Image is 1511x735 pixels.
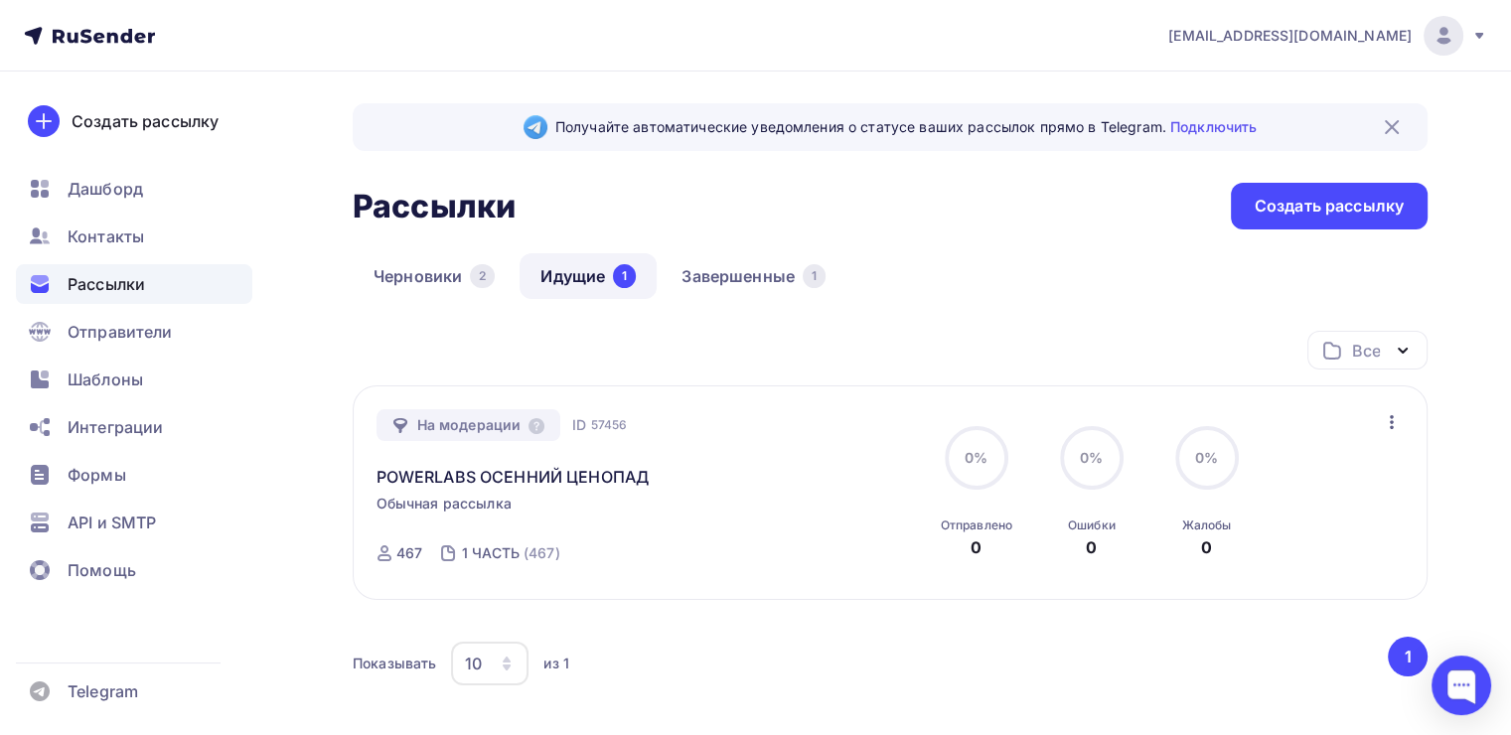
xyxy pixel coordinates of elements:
[68,320,173,344] span: Отправители
[1080,449,1103,466] span: 0%
[462,543,520,563] div: 1 ЧАСТЬ
[1195,449,1218,466] span: 0%
[16,264,252,304] a: Рассылки
[377,409,561,441] div: На модерации
[460,537,562,569] a: 1 ЧАСТЬ (467)
[68,224,144,248] span: Контакты
[543,654,569,673] div: из 1
[72,109,219,133] div: Создать рассылку
[661,253,846,299] a: Завершенные1
[971,535,982,559] div: 0
[1385,637,1429,676] ul: Pagination
[68,367,143,391] span: Шаблоны
[1068,517,1116,533] div: Ошибки
[524,115,547,139] img: Telegram
[1168,26,1412,46] span: [EMAIL_ADDRESS][DOMAIN_NAME]
[1201,535,1212,559] div: 0
[465,652,482,675] div: 10
[16,217,252,256] a: Контакты
[524,543,560,563] div: (467)
[803,264,826,288] div: 1
[68,177,143,201] span: Дашборд
[16,169,252,209] a: Дашборд
[68,272,145,296] span: Рассылки
[1168,16,1487,56] a: [EMAIL_ADDRESS][DOMAIN_NAME]
[1307,331,1428,369] button: Все
[16,312,252,352] a: Отправители
[520,253,657,299] a: Идущие1
[68,511,156,534] span: API и SMTP
[555,117,1257,137] span: Получайте автоматические уведомления о статусе ваших рассылок прямо в Telegram.
[68,415,163,439] span: Интеграции
[68,679,138,703] span: Telegram
[1388,637,1428,676] button: Go to page 1
[353,187,516,226] h2: Рассылки
[1086,535,1097,559] div: 0
[353,253,516,299] a: Черновики2
[1182,517,1231,533] div: Жалобы
[16,360,252,399] a: Шаблоны
[68,558,136,582] span: Помощь
[396,543,422,563] div: 467
[965,449,987,466] span: 0%
[377,494,512,514] span: Обычная рассылка
[470,264,495,288] div: 2
[450,641,529,686] button: 10
[613,264,636,288] div: 1
[377,465,650,489] a: POWERLABS ОСЕННИЙ ЦЕНОПАД
[1352,339,1380,363] div: Все
[16,455,252,495] a: Формы
[353,654,436,673] div: Показывать
[1170,118,1257,135] a: Подключить
[68,463,126,487] span: Формы
[1255,195,1404,218] div: Создать рассылку
[590,415,627,435] span: 57456
[941,517,1012,533] div: Отправлено
[572,415,586,435] span: ID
